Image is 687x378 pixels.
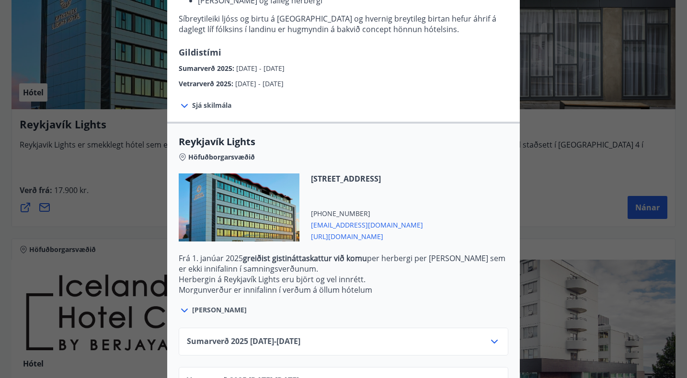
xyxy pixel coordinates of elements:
span: Reykjavík Lights [179,135,508,149]
span: Gildistími [179,46,221,58]
span: Vetrarverð 2025 : [179,79,235,88]
span: Sumarverð 2025 : [179,64,236,73]
span: Sjá skilmála [192,101,231,110]
p: Síbreytileiki ljóss og birtu á [GEOGRAPHIC_DATA] og hvernig breytileg birtan hefur áhrif á dagleg... [179,13,508,34]
span: [DATE] - [DATE] [235,79,284,88]
span: [DATE] - [DATE] [236,64,285,73]
span: [STREET_ADDRESS] [311,173,423,184]
span: Höfuðborgarsvæðið [188,152,255,162]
